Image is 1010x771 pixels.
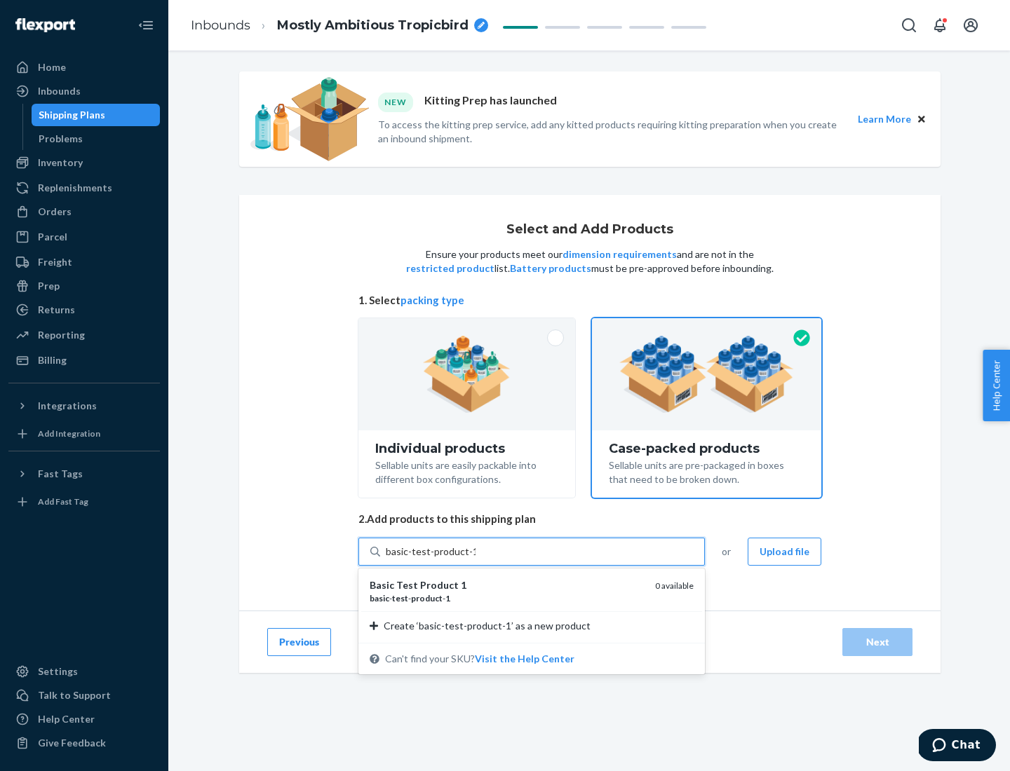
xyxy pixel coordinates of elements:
div: Problems [39,132,83,146]
div: Add Fast Tag [38,496,88,507]
a: Help Center [8,708,160,730]
button: Learn More [858,111,911,127]
div: Replenishments [38,181,112,195]
button: Basic Test Product 1basic-test-product-10 availableCreate ‘basic-test-product-1’ as a new product... [475,652,574,666]
div: Next [854,635,901,649]
em: product [411,593,443,603]
a: Add Integration [8,423,160,445]
button: Open Search Box [895,11,923,39]
span: Create ‘basic-test-product-1’ as a new product [384,619,591,633]
button: Help Center [983,350,1010,421]
div: Help Center [38,712,95,726]
div: Home [38,60,66,74]
button: Close [914,111,929,127]
a: Shipping Plans [32,104,161,126]
div: NEW [378,93,413,111]
img: case-pack.59cecea509d18c883b923b81aeac6d0b.png [619,336,794,413]
div: Orders [38,205,72,219]
a: Billing [8,349,160,371]
input: Basic Test Product 1basic-test-product-10 availableCreate ‘basic-test-product-1’ as a new product... [386,545,476,559]
a: Returns [8,299,160,321]
span: 2. Add products to this shipping plan [358,512,821,526]
span: 0 available [655,580,694,591]
div: Inventory [38,156,83,170]
div: Case-packed products [609,442,804,456]
a: Inbounds [8,80,160,102]
div: Individual products [375,442,558,456]
div: Add Integration [38,428,100,439]
img: Flexport logo [15,18,75,32]
div: Freight [38,255,72,269]
button: Previous [267,628,331,656]
p: Ensure your products meet our and are not in the list. must be pre-approved before inbounding. [405,247,775,275]
a: Inventory [8,151,160,174]
button: Talk to Support [8,684,160,707]
div: Returns [38,303,75,317]
a: Orders [8,200,160,223]
span: or [722,545,731,559]
em: Basic [370,579,394,591]
button: Open account menu [957,11,985,39]
div: Shipping Plans [39,108,105,122]
div: Give Feedback [38,736,106,750]
div: Integrations [38,399,97,413]
div: Billing [38,353,67,367]
div: Settings [38,664,78,678]
em: Test [396,579,418,591]
div: Fast Tags [38,467,83,481]
p: To access the kitting prep service, add any kitted products requiring kitting preparation when yo... [378,118,845,146]
button: Fast Tags [8,463,160,485]
div: Prep [38,279,60,293]
em: test [392,593,408,603]
em: Product [420,579,459,591]
h1: Select and Add Products [506,223,673,237]
div: Inbounds [38,84,81,98]
div: Sellable units are easily packable into different box configurations. [375,456,558,486]
em: 1 [461,579,466,591]
span: Can't find your SKU? [385,652,574,666]
span: 1. Select [358,293,821,308]
em: 1 [445,593,450,603]
img: individual-pack.facf35554cb0f1810c75b2bd6df2d64e.png [423,336,511,413]
a: Replenishments [8,177,160,199]
div: Sellable units are pre-packaged in boxes that need to be broken down. [609,456,804,486]
span: Mostly Ambitious Tropicbird [277,17,469,35]
div: Parcel [38,230,67,244]
button: Integrations [8,395,160,417]
a: Parcel [8,226,160,248]
a: Inbounds [191,18,250,33]
a: Reporting [8,324,160,346]
button: packing type [400,293,464,308]
button: restricted product [406,261,494,275]
button: Battery products [510,261,591,275]
button: Give Feedback [8,732,160,754]
button: Next [842,628,913,656]
div: Talk to Support [38,688,111,702]
a: Prep [8,275,160,297]
em: basic [370,593,389,603]
a: Freight [8,251,160,273]
a: Add Fast Tag [8,491,160,513]
button: Open notifications [926,11,954,39]
div: Reporting [38,328,85,342]
p: Kitting Prep has launched [424,93,557,111]
a: Problems [32,128,161,150]
button: Close Navigation [132,11,160,39]
a: Home [8,56,160,79]
ol: breadcrumbs [180,5,499,46]
button: dimension requirements [563,247,677,261]
a: Settings [8,660,160,683]
div: - - - [370,592,644,604]
iframe: Opens a widget where you can chat to one of our agents [919,729,996,764]
button: Upload file [748,538,821,566]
